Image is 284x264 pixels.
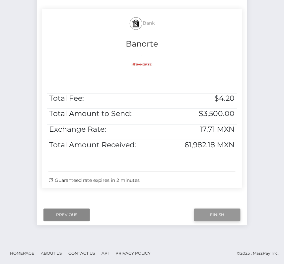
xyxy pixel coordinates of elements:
[169,140,235,151] h5: 61,982.18 MXN
[66,248,98,259] a: Contact Us
[169,94,235,104] h5: $4.20
[113,248,153,259] a: Privacy Policy
[49,94,164,104] h5: Total Fee:
[169,125,235,135] h5: 17.71 MXN
[49,109,164,119] h5: Total Amount to Send:
[99,248,111,259] a: API
[38,248,64,259] a: About Us
[131,54,153,75] img: vcE3DquRAAAAAElFTkSuQmCC
[49,140,164,151] h5: Total Amount Received:
[47,14,237,33] h5: Bank
[47,38,237,50] h4: Banorte
[49,125,164,135] h5: Exchange Rate:
[169,109,235,119] h5: $3,500.00
[48,177,235,184] div: Guaranteed rate expires in 2 minutes
[194,209,241,221] input: Finish
[43,209,90,221] input: Previous
[7,248,37,259] a: Homepage
[132,20,140,28] img: bank.svg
